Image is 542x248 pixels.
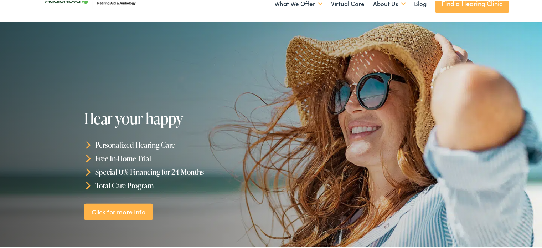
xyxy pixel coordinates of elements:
li: Free In-Home Trial [84,151,274,164]
a: Click for more Info [84,202,153,219]
li: Personalized Hearing Care [84,137,274,151]
li: Special 0% Financing for 24 Months [84,164,274,178]
h1: Hear your happy [84,109,274,126]
li: Total Care Program [84,177,274,191]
